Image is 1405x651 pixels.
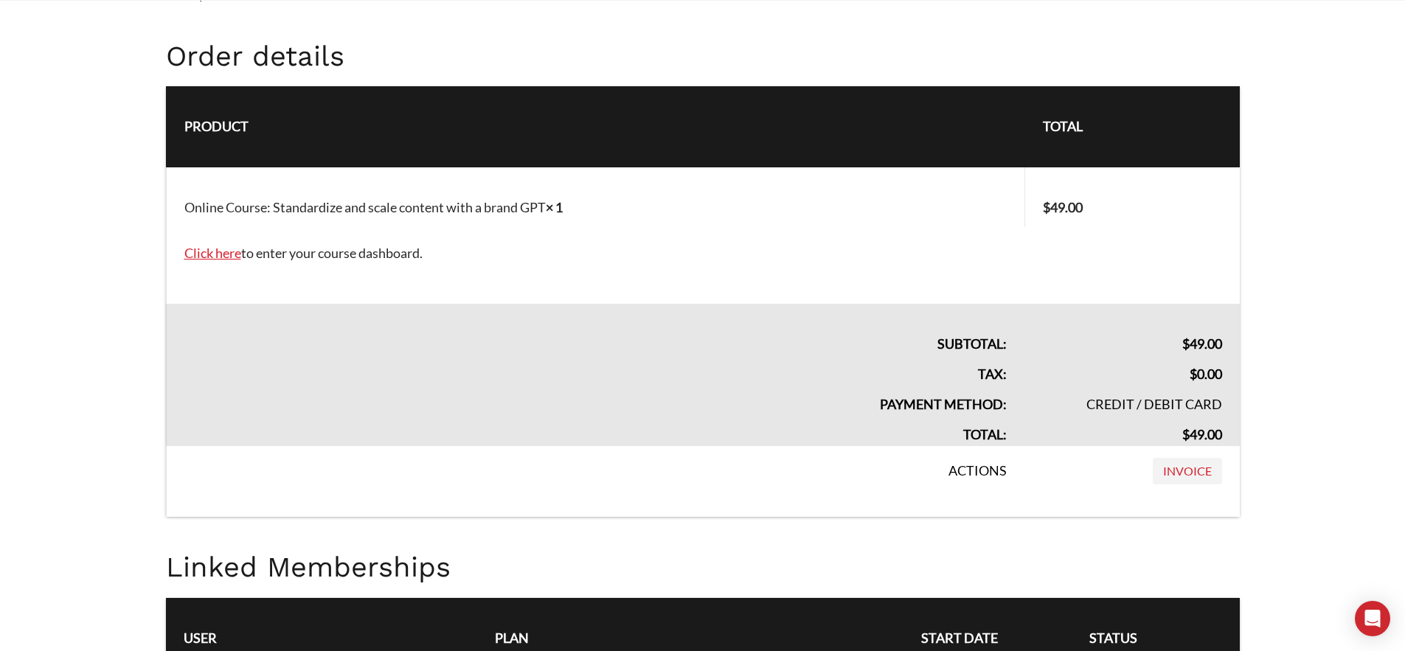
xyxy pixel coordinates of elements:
span: Plan [495,630,529,646]
th: Total [1024,86,1239,167]
th: Product [166,86,1024,167]
th: Payment method: [166,385,1024,415]
a: Click here [184,245,241,261]
th: Subtotal: [166,304,1024,355]
span: 49.00 [1182,335,1222,352]
th: Tax: [166,355,1024,385]
span: $ [1182,335,1190,352]
span: $ [1043,199,1050,215]
th: Actions [166,446,1024,517]
p: to enter your course dashboard. [184,243,1222,264]
th: Total: [166,415,1024,445]
div: Open Intercom Messenger [1355,601,1390,636]
h2: Order details [166,41,1240,73]
bdi: 49.00 [1043,199,1083,215]
span: $ [1190,366,1197,382]
td: Online Course: Standardize and scale content with a brand GPT [166,167,1024,227]
span: 0.00 [1190,366,1222,382]
span: User [184,630,217,646]
td: Credit / Debit Card [1024,385,1239,415]
h2: Linked Memberships [166,551,1240,584]
span: $ [1182,426,1190,442]
strong: × 1 [546,199,563,215]
span: Start Date [921,630,998,646]
a: Invoice [1153,458,1222,484]
span: Status [1089,630,1137,646]
span: 49.00 [1182,426,1222,442]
